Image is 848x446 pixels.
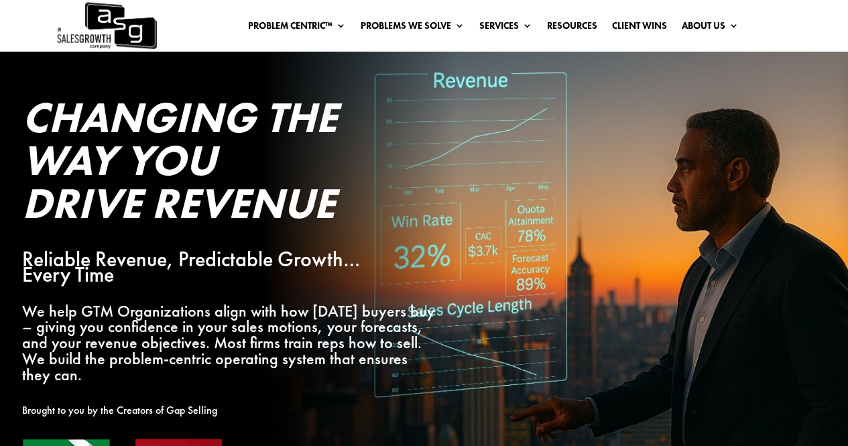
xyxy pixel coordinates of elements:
[682,21,739,36] a: About Us
[22,252,438,284] p: Reliable Revenue, Predictable Growth…Every Time
[361,21,465,36] a: Problems We Solve
[479,21,532,36] a: Services
[22,96,438,231] h2: Changing the Way You Drive Revenue
[612,21,667,36] a: Client Wins
[547,21,597,36] a: Resources
[248,21,346,36] a: Problem Centric™
[22,303,438,383] p: We help GTM Organizations align with how [DATE] buyers buy – giving you confidence in your sales ...
[22,402,438,419] p: Brought to you by the Creators of Gap Selling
